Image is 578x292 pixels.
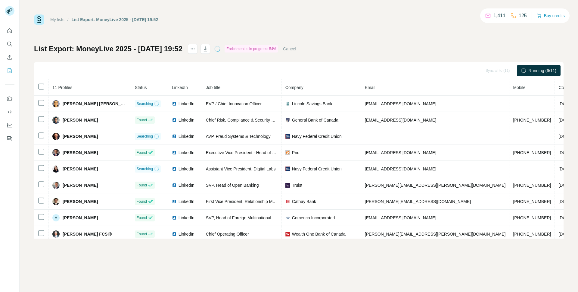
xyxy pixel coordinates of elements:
[63,215,98,221] span: [PERSON_NAME]
[365,118,436,122] span: [EMAIL_ADDRESS][DOMAIN_NAME]
[179,182,194,188] span: LinkedIn
[513,150,551,155] span: [PHONE_NUMBER]
[137,231,147,237] span: Found
[285,199,290,204] img: company-logo
[34,44,182,54] h1: List Export: MoneyLive 2025 - [DATE] 19:52
[513,85,525,90] span: Mobile
[519,12,527,19] p: 125
[493,12,505,19] p: 1,411
[179,231,194,237] span: LinkedIn
[63,101,127,107] span: [PERSON_NAME] [PERSON_NAME]
[365,101,436,106] span: [EMAIL_ADDRESS][DOMAIN_NAME]
[292,101,332,107] span: Lincoln Savings Bank
[225,45,278,52] div: Enrichment is in progress: 54%
[285,232,290,236] img: company-logo
[179,166,194,172] span: LinkedIn
[172,215,177,220] img: LinkedIn logo
[365,183,506,188] span: [PERSON_NAME][EMAIL_ADDRESS][PERSON_NAME][DOMAIN_NAME]
[172,150,177,155] img: LinkedIn logo
[67,17,69,23] li: /
[172,101,177,106] img: LinkedIn logo
[137,134,153,139] span: Searching
[365,85,375,90] span: Email
[206,134,271,139] span: AVP, Fraud Systems & Technology
[292,182,302,188] span: Truist
[285,215,290,220] img: company-logo
[52,182,60,189] img: Avatar
[52,198,60,205] img: Avatar
[206,85,220,90] span: Job title
[52,149,60,156] img: Avatar
[292,133,342,139] span: Navy Federal Credit Union
[285,101,290,106] img: company-logo
[365,215,436,220] span: [EMAIL_ADDRESS][DOMAIN_NAME]
[206,167,276,171] span: Assistant Vice President, Digital Labs
[179,117,194,123] span: LinkedIn
[537,11,565,20] button: Buy credits
[63,117,98,123] span: [PERSON_NAME]
[179,101,194,107] span: LinkedIn
[513,215,551,220] span: [PHONE_NUMBER]
[137,182,147,188] span: Found
[206,199,286,204] span: First Vice President, Relationship Manager
[5,39,14,49] button: Search
[137,166,153,172] span: Searching
[528,68,556,74] span: Running (6/11)
[5,93,14,104] button: Use Surfe on LinkedIn
[72,17,158,23] div: List Export: MoneyLive 2025 - [DATE] 19:52
[179,198,194,205] span: LinkedIn
[52,214,60,221] div: A
[292,215,335,221] span: Comerica Incorporated
[137,150,147,155] span: Found
[285,167,290,171] img: company-logo
[5,25,14,36] button: Quick start
[5,120,14,131] button: Dashboard
[5,52,14,63] button: Enrich CSV
[52,165,60,173] img: Avatar
[5,106,14,117] button: Use Surfe API
[172,167,177,171] img: LinkedIn logo
[179,215,194,221] span: LinkedIn
[137,199,147,204] span: Found
[179,133,194,139] span: LinkedIn
[63,182,98,188] span: [PERSON_NAME]
[292,150,299,156] span: Pnc
[172,232,177,236] img: LinkedIn logo
[52,133,60,140] img: Avatar
[63,198,98,205] span: [PERSON_NAME]
[172,134,177,139] img: LinkedIn logo
[34,14,44,25] img: Surfe Logo
[50,17,64,22] a: My lists
[206,101,262,106] span: EVP / Chief Innovation Officer
[63,133,98,139] span: [PERSON_NAME]
[206,150,360,155] span: Executive Vice President - Head of Enterprise Fraud and AML Model Development
[52,85,72,90] span: 11 Profiles
[135,85,147,90] span: Status
[292,166,342,172] span: Navy Federal Credit Union
[285,118,290,122] img: company-logo
[206,215,297,220] span: SVP, Head of Foreign Multinational Corporations
[365,150,436,155] span: [EMAIL_ADDRESS][DOMAIN_NAME]
[52,100,60,107] img: Avatar
[365,232,506,236] span: [PERSON_NAME][EMAIL_ADDRESS][PERSON_NAME][DOMAIN_NAME]
[513,232,551,236] span: [PHONE_NUMBER]
[179,150,194,156] span: LinkedIn
[5,65,14,76] button: My lists
[285,134,290,139] img: company-logo
[63,166,98,172] span: [PERSON_NAME]
[172,199,177,204] img: LinkedIn logo
[206,183,259,188] span: SVP, Head of Open Banking
[206,118,284,122] span: Chief Risk, Compliance & Security Officer
[172,183,177,188] img: LinkedIn logo
[188,44,197,54] button: actions
[52,230,60,238] img: Avatar
[285,183,290,188] img: company-logo
[285,85,303,90] span: Company
[513,118,551,122] span: [PHONE_NUMBER]
[513,199,551,204] span: [PHONE_NUMBER]
[137,101,153,106] span: Searching
[285,150,290,155] img: company-logo
[365,167,436,171] span: [EMAIL_ADDRESS][DOMAIN_NAME]
[137,215,147,221] span: Found
[137,117,147,123] span: Found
